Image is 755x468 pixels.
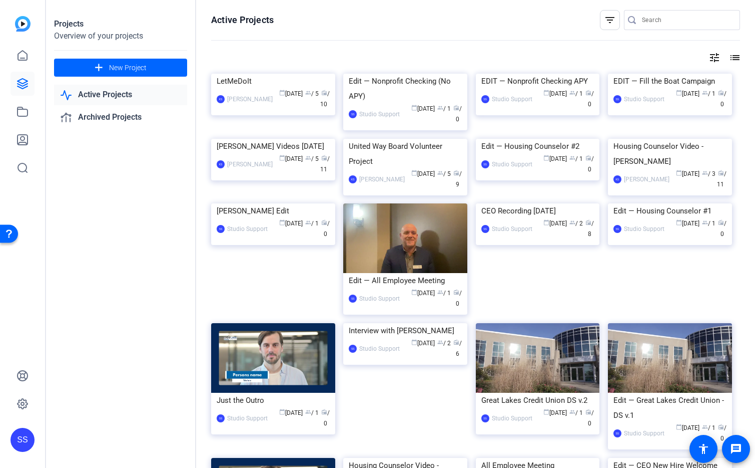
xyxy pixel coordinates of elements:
[569,90,583,97] span: / 1
[15,16,31,32] img: blue-gradient.svg
[492,94,532,104] div: Studio Support
[279,409,303,416] span: [DATE]
[279,90,285,96] span: calendar_today
[569,90,575,96] span: group
[543,155,549,161] span: calendar_today
[227,159,273,169] div: [PERSON_NAME]
[492,224,532,234] div: Studio Support
[481,74,594,89] div: EDIT — Nonprofit Checking APY
[109,63,147,73] span: New Project
[642,14,732,26] input: Search
[279,409,285,415] span: calendar_today
[613,95,621,103] div: SS
[217,74,330,89] div: LetMeDoIt
[604,14,616,26] mat-icon: filter_list
[217,139,330,154] div: [PERSON_NAME] Videos [DATE]
[481,414,489,422] div: SS
[481,95,489,103] div: SS
[624,94,664,104] div: Studio Support
[437,340,451,347] span: / 2
[624,224,664,234] div: Studio Support
[349,74,462,104] div: Edit — Nonprofit Checking (No APY)
[585,155,594,173] span: / 0
[305,409,319,416] span: / 1
[305,220,319,227] span: / 1
[453,170,462,188] span: / 9
[321,155,327,161] span: radio
[543,409,567,416] span: [DATE]
[569,220,583,227] span: / 2
[585,409,591,415] span: radio
[349,345,357,353] div: SS
[702,90,708,96] span: group
[613,393,726,423] div: Edit — Great Lakes Credit Union - DS v.1
[54,30,187,42] div: Overview of your projects
[411,170,435,177] span: [DATE]
[676,170,682,176] span: calendar_today
[217,203,330,218] div: [PERSON_NAME] Edit
[543,155,567,162] span: [DATE]
[305,155,311,161] span: group
[217,160,225,168] div: KS
[613,175,621,183] div: KS
[54,107,187,128] a: Archived Projects
[717,170,726,188] span: / 11
[697,443,709,455] mat-icon: accessibility
[481,160,489,168] div: SS
[613,203,726,218] div: Edit — Housing Counselor #1
[11,428,35,452] div: SS
[702,90,715,97] span: / 1
[481,203,594,218] div: CEO Recording [DATE]
[279,220,303,227] span: [DATE]
[613,139,726,169] div: Housing Counselor Video - [PERSON_NAME]
[437,289,443,295] span: group
[702,424,715,431] span: / 1
[437,105,443,111] span: group
[718,424,726,442] span: / 0
[437,105,451,112] span: / 1
[349,273,462,288] div: Edit — All Employee Meeting
[349,295,357,303] div: SS
[624,428,664,438] div: Studio Support
[613,429,621,437] div: SS
[279,155,285,161] span: calendar_today
[676,90,682,96] span: calendar_today
[585,219,591,225] span: radio
[569,219,575,225] span: group
[437,290,451,297] span: / 1
[676,219,682,225] span: calendar_today
[718,424,724,430] span: radio
[708,52,720,64] mat-icon: tune
[624,174,669,184] div: [PERSON_NAME]
[453,340,462,357] span: / 6
[321,90,327,96] span: radio
[718,90,724,96] span: radio
[305,90,319,97] span: / 5
[585,409,594,427] span: / 0
[359,174,405,184] div: [PERSON_NAME]
[543,409,549,415] span: calendar_today
[543,220,567,227] span: [DATE]
[613,225,621,233] div: SS
[453,170,459,176] span: radio
[569,409,575,415] span: group
[279,90,303,97] span: [DATE]
[585,155,591,161] span: radio
[718,220,726,238] span: / 0
[730,443,742,455] mat-icon: message
[305,90,311,96] span: group
[321,219,327,225] span: radio
[54,18,187,30] div: Projects
[279,155,303,162] span: [DATE]
[227,94,273,104] div: [PERSON_NAME]
[320,90,330,108] span: / 10
[481,225,489,233] div: SS
[411,290,435,297] span: [DATE]
[702,219,708,225] span: group
[227,413,268,423] div: Studio Support
[54,59,187,77] button: New Project
[718,219,724,225] span: radio
[437,170,443,176] span: group
[702,220,715,227] span: / 1
[320,155,330,173] span: / 11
